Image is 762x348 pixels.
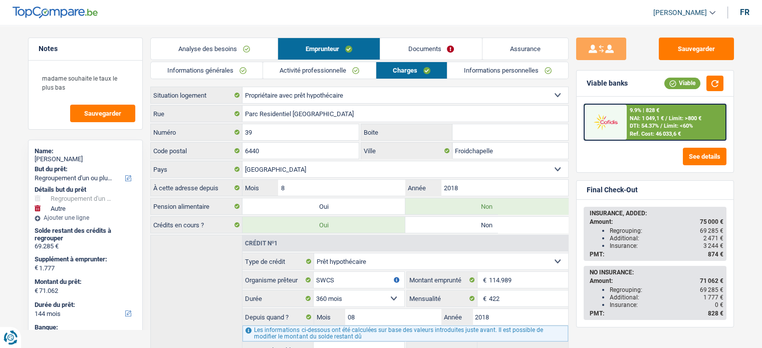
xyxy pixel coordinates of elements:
[630,115,664,122] span: NAI: 1 049,1 €
[35,186,136,194] div: Détails but du prêt
[151,198,242,214] label: Pension alimentaire
[242,180,278,196] label: Mois
[447,62,568,79] a: Informations personnelles
[151,124,242,140] label: Numéro
[242,290,314,306] label: Durée
[610,301,723,308] div: Insurance:
[700,277,723,284] span: 71 062 €
[278,180,405,196] input: MM
[407,272,478,288] label: Montant emprunté
[441,309,472,325] label: Année
[35,301,134,309] label: Durée du prêt:
[35,165,134,173] label: But du prêt:
[630,123,659,129] span: DTI: 54.37%
[590,218,723,225] div: Amount:
[35,227,136,242] div: Solde restant des crédits à regrouper
[590,210,723,217] div: INSURANCE, ADDED:
[590,251,723,258] div: PMT:
[35,264,38,272] span: €
[35,255,134,263] label: Supplément à emprunter:
[376,62,447,79] a: Charges
[151,143,242,159] label: Code postal
[587,186,638,194] div: Final Check-Out
[84,110,121,117] span: Sauvegarder
[70,105,135,122] button: Sauvegarder
[242,253,314,269] label: Type de crédit
[405,198,568,214] label: Non
[630,131,681,137] div: Ref. Cost: 46 033,6 €
[610,294,723,301] div: Additional:
[35,214,136,221] div: Ajouter une ligne
[35,155,136,163] div: [PERSON_NAME]
[151,87,242,103] label: Situation logement
[151,180,242,196] label: À cette adresse depuis
[587,79,628,88] div: Viable banks
[740,8,749,17] div: fr
[700,286,723,293] span: 69 285 €
[715,301,723,308] span: 0 €
[630,107,659,114] div: 9.9% | 828 €
[39,45,132,53] h5: Notes
[380,38,481,60] a: Documents
[587,113,624,131] img: Cofidis
[35,323,136,331] div: Banque:
[477,290,488,306] span: €
[477,272,488,288] span: €
[645,5,715,21] a: [PERSON_NAME]
[659,38,734,60] button: Sauvegarder
[35,287,38,295] span: €
[151,38,278,60] a: Analyse des besoins
[242,217,405,233] label: Oui
[263,62,376,79] a: Activité professionnelle
[407,290,478,306] label: Mensualité
[278,38,380,60] a: Emprunteur
[703,294,723,301] span: 1 777 €
[590,277,723,284] div: Amount:
[590,269,723,276] div: NO INSURANCE:
[703,235,723,242] span: 2 471 €
[151,217,242,233] label: Crédits en cours ?
[660,123,662,129] span: /
[700,218,723,225] span: 75 000 €
[242,309,314,325] label: Depuis quand ?
[664,123,693,129] span: Limit: <60%
[653,9,707,17] span: [PERSON_NAME]
[242,198,405,214] label: Oui
[242,325,568,341] div: Les informations ci-dessous ont été calculées sur base des valeurs introduites juste avant. Il es...
[242,240,280,246] div: Crédit nº1
[35,278,134,286] label: Montant du prêt:
[441,180,568,196] input: AAAA
[35,147,136,155] div: Name:
[314,309,345,325] label: Mois
[151,106,242,122] label: Rue
[405,180,441,196] label: Année
[700,227,723,234] span: 69 285 €
[151,161,242,177] label: Pays
[482,38,568,60] a: Assurance
[472,309,568,325] input: AAAA
[405,217,568,233] label: Non
[35,242,136,250] div: 69.285 €
[683,148,726,165] button: See details
[664,78,700,89] div: Viable
[665,115,667,122] span: /
[610,227,723,234] div: Regrouping:
[669,115,701,122] span: Limit: >800 €
[703,242,723,249] span: 3 244 €
[361,124,452,140] label: Boite
[590,310,723,317] div: PMT:
[610,286,723,293] div: Regrouping:
[13,7,98,19] img: TopCompare Logo
[151,62,263,79] a: Informations générales
[345,309,441,325] input: MM
[708,251,723,258] span: 874 €
[708,310,723,317] span: 828 €
[610,242,723,249] div: Insurance:
[610,235,723,242] div: Additional:
[242,272,314,288] label: Organisme prêteur
[361,143,452,159] label: Ville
